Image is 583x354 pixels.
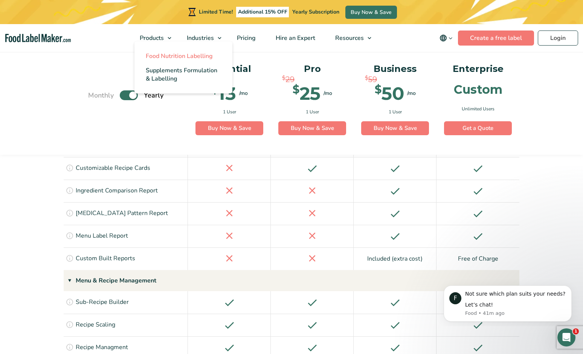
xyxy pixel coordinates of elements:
[444,62,512,76] p: Enterprise
[146,66,217,83] span: Supplements Formulation & Labelling
[345,6,397,19] a: Buy Now & Save
[144,90,163,101] span: Yearly
[389,108,402,115] span: 1 User
[292,8,339,15] span: Yearly Subscription
[325,24,375,52] a: Resources
[223,108,236,115] span: 1 User
[5,34,71,43] a: Food Label Maker homepage
[432,279,583,326] iframe: Intercom notifications message
[76,343,128,352] p: Recipe Managment
[177,24,225,52] a: Industries
[278,121,346,136] a: Buy Now & Save
[130,24,175,52] a: Products
[375,84,404,102] div: 50
[444,121,512,136] a: Get a Quote
[76,298,129,307] p: Sub-Recipe Builder
[76,186,158,196] p: Ingredient Comparison Report
[462,105,494,112] span: Unlimited Users
[361,62,429,76] p: Business
[293,84,299,95] span: $
[333,34,365,42] span: Resources
[436,247,519,270] div: Free of Charge
[76,231,128,241] p: Menu Label Report
[285,74,295,85] span: 29
[361,121,429,136] a: Buy Now & Save
[293,84,320,102] div: 25
[134,63,232,86] a: Supplements Formulation & Labelling
[64,270,519,291] div: Menu & Recipe Management
[76,209,168,218] p: [MEDICAL_DATA] Pattern Report
[236,7,289,17] span: Additional 15% OFF
[365,74,368,82] span: $
[368,74,377,85] span: 59
[557,328,575,346] iframe: Intercom live chat
[134,49,232,63] a: Food Nutrition Labelling
[266,24,324,52] a: Hire an Expert
[211,84,218,95] span: $
[227,24,264,52] a: Pricing
[120,91,138,101] label: Toggle
[137,34,165,42] span: Products
[573,328,579,334] span: 1
[76,163,150,173] p: Customizable Recipe Cards
[88,90,114,101] span: Monthly
[185,34,215,42] span: Industries
[538,31,578,46] a: Login
[354,247,436,270] div: Included (extra cost)
[278,62,346,76] p: Pro
[454,84,502,96] div: Custom
[458,31,534,46] a: Create a free label
[146,52,213,60] span: Food Nutrition Labelling
[195,121,263,136] a: Buy Now & Save
[76,320,115,330] p: Recipe Scaling
[282,74,285,82] span: $
[407,90,416,98] span: /mo
[239,90,248,98] span: /mo
[324,90,332,98] span: /mo
[76,254,135,264] p: Custom Built Reports
[273,34,316,42] span: Hire an Expert
[434,31,458,46] button: Change language
[375,84,382,95] span: $
[306,108,319,115] span: 1 User
[199,8,233,15] span: Limited Time!
[235,34,256,42] span: Pricing
[211,84,236,102] div: 13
